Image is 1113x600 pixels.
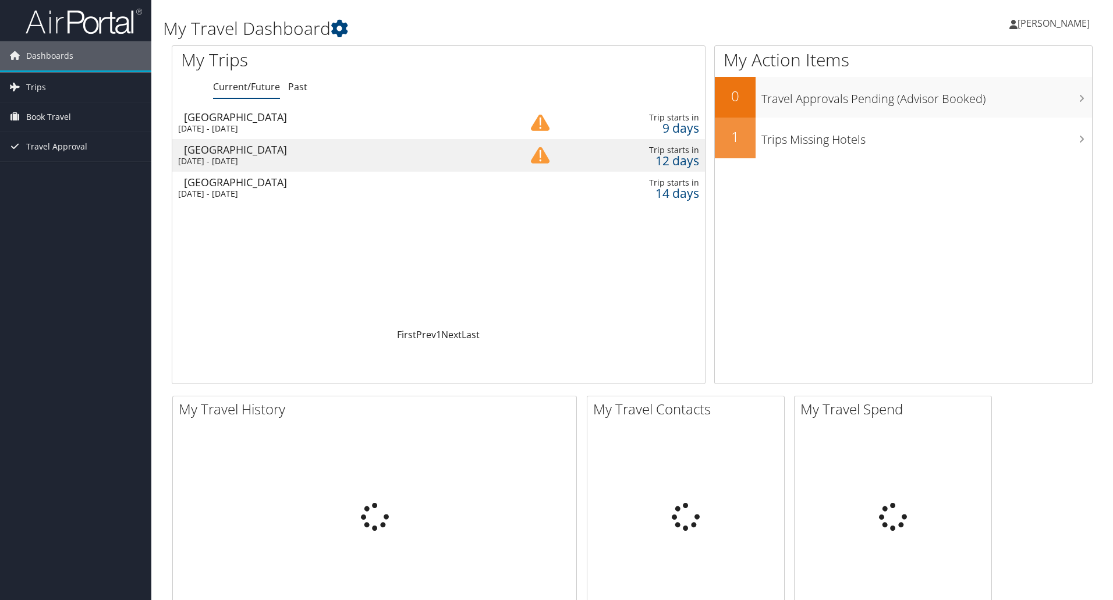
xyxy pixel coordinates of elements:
a: Current/Future [213,80,280,93]
img: airportal-logo.png [26,8,142,35]
img: alert-flat-solid-caution.png [531,146,550,165]
span: [PERSON_NAME] [1018,17,1090,30]
h1: My Trips [181,48,474,72]
h2: 1 [715,127,756,147]
a: Next [441,328,462,341]
a: Past [288,80,307,93]
div: Trip starts in [584,145,699,155]
div: Trip starts in [584,177,699,188]
span: Travel Approval [26,132,87,161]
h2: My Travel History [179,399,576,419]
img: alert-flat-solid-caution.png [531,113,550,132]
span: Dashboards [26,41,73,70]
div: [GEOGRAPHIC_DATA] [184,112,496,122]
div: 14 days [584,188,699,198]
div: [DATE] - [DATE] [178,123,490,134]
a: 1Trips Missing Hotels [715,118,1092,158]
div: 9 days [584,123,699,133]
a: 1 [436,328,441,341]
div: 12 days [584,155,699,166]
div: [GEOGRAPHIC_DATA] [184,144,496,155]
h2: My Travel Spend [800,399,991,419]
span: Book Travel [26,102,71,132]
div: [DATE] - [DATE] [178,156,490,166]
span: Trips [26,73,46,102]
a: Prev [416,328,436,341]
a: 0Travel Approvals Pending (Advisor Booked) [715,77,1092,118]
h2: My Travel Contacts [593,399,784,419]
h3: Travel Approvals Pending (Advisor Booked) [761,85,1092,107]
h3: Trips Missing Hotels [761,126,1092,148]
h1: My Action Items [715,48,1092,72]
a: [PERSON_NAME] [1009,6,1101,41]
h2: 0 [715,86,756,106]
div: [DATE] - [DATE] [178,189,490,199]
div: Trip starts in [584,112,699,123]
a: Last [462,328,480,341]
a: First [397,328,416,341]
div: [GEOGRAPHIC_DATA] [184,177,496,187]
h1: My Travel Dashboard [163,16,789,41]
